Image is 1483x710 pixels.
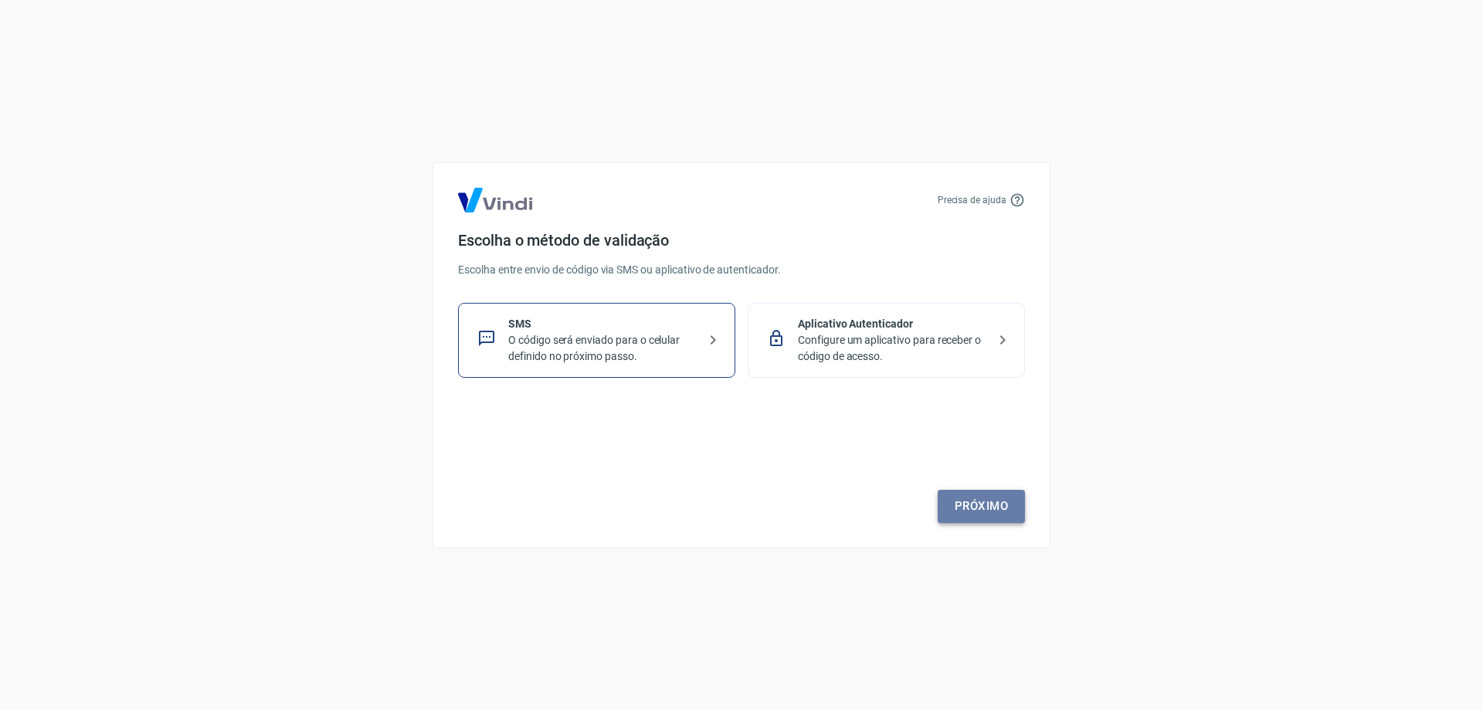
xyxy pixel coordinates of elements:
a: Próximo [938,490,1025,522]
div: Aplicativo AutenticadorConfigure um aplicativo para receber o código de acesso. [748,303,1025,378]
p: O código será enviado para o celular definido no próximo passo. [508,332,697,365]
p: Precisa de ajuda [938,193,1006,207]
div: SMSO código será enviado para o celular definido no próximo passo. [458,303,735,378]
p: SMS [508,316,697,332]
p: Configure um aplicativo para receber o código de acesso. [798,332,987,365]
p: Escolha entre envio de código via SMS ou aplicativo de autenticador. [458,262,1025,278]
p: Aplicativo Autenticador [798,316,987,332]
img: Logo Vind [458,188,532,212]
h4: Escolha o método de validação [458,231,1025,250]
